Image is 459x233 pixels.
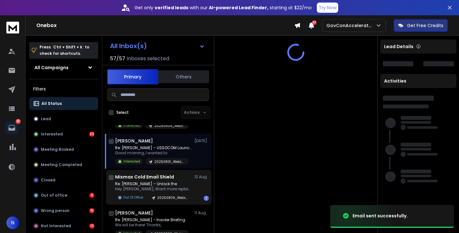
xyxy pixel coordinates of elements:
[209,4,268,11] strong: AI-powered Lead Finder,
[123,159,140,164] p: Interested
[29,128,98,141] button: Interested23
[29,174,98,186] button: Closed
[353,213,408,219] div: Email sent successfully.
[115,186,192,192] p: Hey [PERSON_NAME], Want more replies to
[123,195,143,200] p: Out Of Office
[194,174,209,179] p: 12 Aug
[6,216,19,229] button: N
[41,101,62,106] p: All Status
[394,19,448,32] button: Get Free Credits
[115,174,174,180] h1: Mixmax Cold Email Shield
[312,20,317,25] span: 37
[115,181,192,186] p: Re: [PERSON_NAME] – Unlock the
[154,123,185,128] p: 20250809_Webinar(0813-0815)-Event: Air, Space, Cyber Con2025
[158,70,209,84] button: Others
[89,208,94,213] div: 15
[116,110,129,115] label: Select
[29,220,98,232] button: Not Interested13
[115,145,192,150] p: Re: [PERSON_NAME] – USSOCOM Launches
[115,217,189,222] p: Re: [PERSON_NAME] - Insider Briefing:
[29,204,98,217] button: Wrong person15
[5,121,18,134] a: 60
[29,158,98,171] button: Meeting Completed
[194,210,209,215] p: 11 Aug
[41,116,51,121] p: Lead
[115,222,189,228] p: We will be there! Thanks,
[154,159,185,164] p: 20250801_Webinar(0805-0807)-SOFGSD + GovCon 2.0
[115,138,153,144] h1: [PERSON_NAME]
[41,178,55,183] p: Closed
[135,4,312,11] p: Get only with our starting at $22/mo
[127,55,169,62] h3: Inboxes selected
[89,193,94,198] div: 9
[115,210,153,216] h1: [PERSON_NAME]
[204,196,209,201] div: 1
[29,97,98,110] button: All Status
[41,193,67,198] p: Out of office
[36,22,294,29] h1: Onebox
[6,22,19,33] img: logo
[41,223,71,229] p: Not Interested
[157,195,188,200] p: 20250809_Webinar(0813-0815)-Event: Air, Space, Cyber Con2025
[115,150,192,156] p: Good morning, I wanted to
[29,61,98,74] button: All Campaigns
[41,208,69,213] p: Wrong person
[380,74,456,88] div: Activities
[29,113,98,125] button: Lead
[110,55,125,62] span: 57 / 57
[105,40,210,52] button: All Inbox(s)
[29,189,98,202] button: Out of office9
[29,84,98,93] h3: Filters
[89,223,94,229] div: 13
[123,123,140,128] p: Interested
[41,147,74,152] p: Meeting Booked
[52,43,83,51] span: Ctrl + Shift + k
[16,119,21,124] p: 60
[40,44,89,57] p: Press to check for shortcuts.
[110,43,147,49] h1: All Inbox(s)
[317,3,338,13] button: Try Now
[89,132,94,137] div: 23
[41,162,82,167] p: Meeting Completed
[326,22,375,29] p: GovConAccelerator
[34,64,69,71] h1: All Campaigns
[41,132,63,137] p: Interested
[29,143,98,156] button: Meeting Booked
[107,69,158,84] button: Primary
[384,43,413,50] p: Lead Details
[319,4,336,11] p: Try Now
[155,4,188,11] strong: verified leads
[194,138,209,143] p: [DATE]
[407,22,443,29] p: Get Free Credits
